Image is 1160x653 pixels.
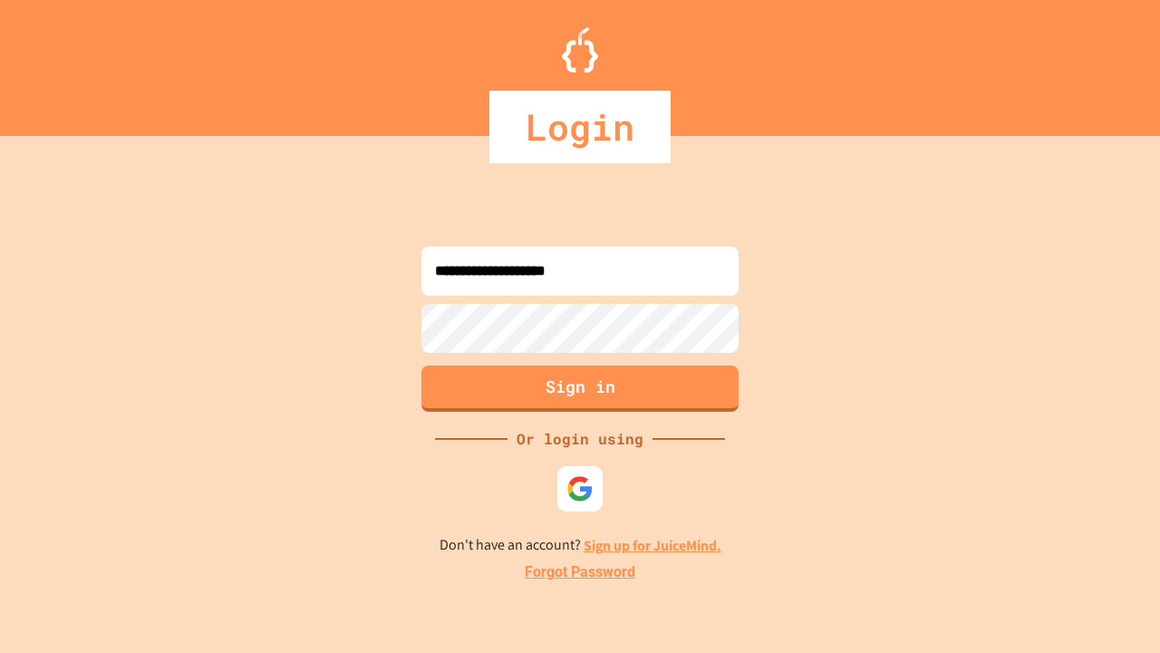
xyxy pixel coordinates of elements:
img: google-icon.svg [566,475,594,502]
button: Sign in [421,365,739,412]
img: Logo.svg [562,27,598,73]
div: Login [489,91,671,163]
p: Don't have an account? [440,534,721,557]
div: Or login using [507,428,652,450]
a: Forgot Password [525,561,635,583]
a: Sign up for JuiceMind. [584,536,721,555]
